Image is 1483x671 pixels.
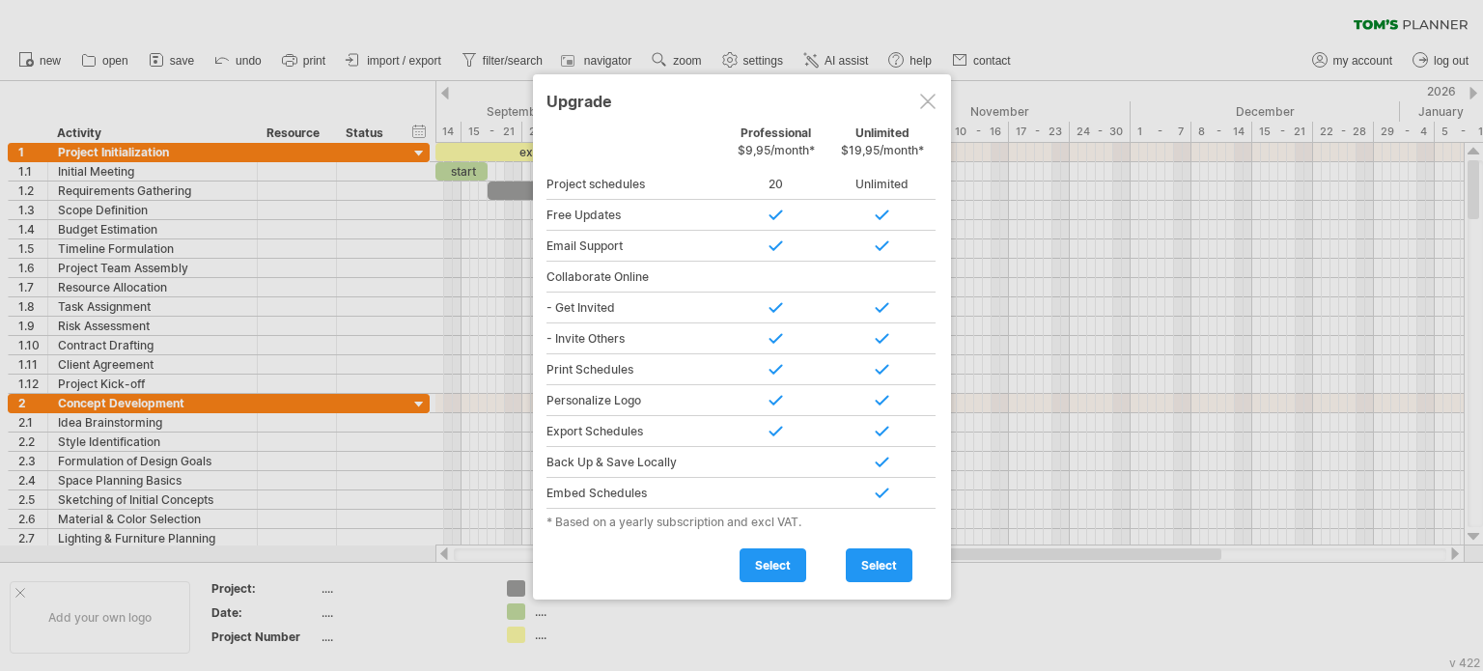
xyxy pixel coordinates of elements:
[829,126,936,167] div: Unlimited
[546,200,723,231] div: Free Updates
[546,83,937,118] div: Upgrade
[841,143,924,157] span: $19,95/month*
[829,169,936,200] div: Unlimited
[546,169,723,200] div: Project schedules
[546,478,723,509] div: Embed Schedules
[546,354,723,385] div: Print Schedules
[546,447,723,478] div: Back Up & Save Locally
[546,385,723,416] div: Personalize Logo
[723,126,829,167] div: Professional
[546,231,723,262] div: Email Support
[546,323,723,354] div: - Invite Others
[546,293,723,323] div: - Get Invited
[546,416,723,447] div: Export Schedules
[861,558,897,573] span: select
[755,558,791,573] span: select
[738,143,815,157] span: $9,95/month*
[846,548,912,582] a: select
[546,515,937,529] div: * Based on a yearly subscription and excl VAT.
[740,548,806,582] a: select
[723,169,829,200] div: 20
[546,262,723,293] div: Collaborate Online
